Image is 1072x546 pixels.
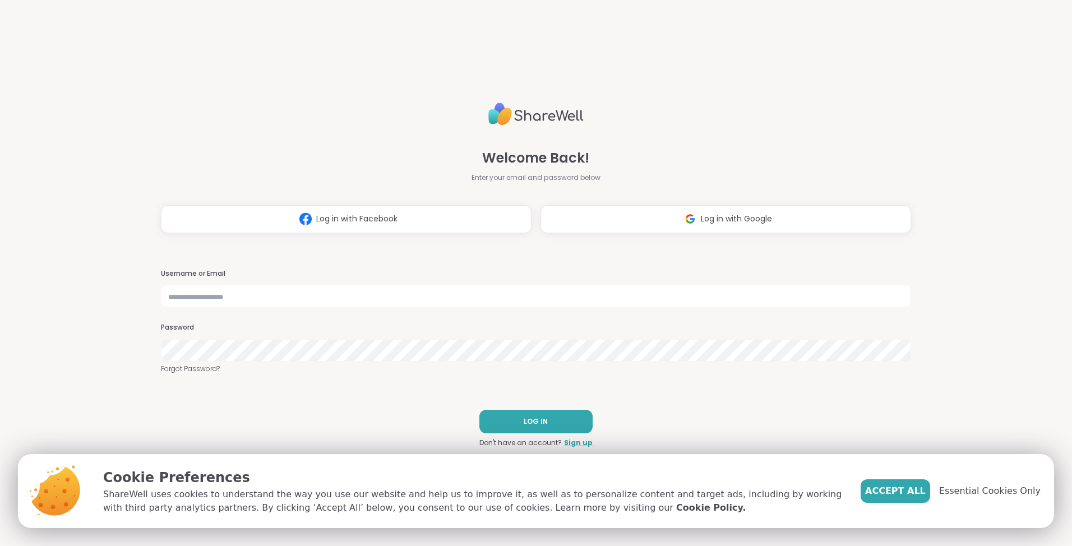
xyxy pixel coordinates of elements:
[103,488,843,515] p: ShareWell uses cookies to understand the way you use our website and help us to improve it, as we...
[861,479,930,503] button: Accept All
[103,468,843,488] p: Cookie Preferences
[161,205,532,233] button: Log in with Facebook
[482,148,589,168] span: Welcome Back!
[540,205,911,233] button: Log in with Google
[472,173,600,183] span: Enter your email and password below
[161,364,911,374] a: Forgot Password?
[939,484,1041,498] span: Essential Cookies Only
[865,484,926,498] span: Accept All
[316,213,398,225] span: Log in with Facebook
[524,417,548,427] span: LOG IN
[161,323,911,332] h3: Password
[680,209,701,229] img: ShareWell Logomark
[676,501,746,515] a: Cookie Policy.
[161,269,911,279] h3: Username or Email
[564,438,593,448] a: Sign up
[701,213,772,225] span: Log in with Google
[295,209,316,229] img: ShareWell Logomark
[479,438,562,448] span: Don't have an account?
[479,410,593,433] button: LOG IN
[488,98,584,130] img: ShareWell Logo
